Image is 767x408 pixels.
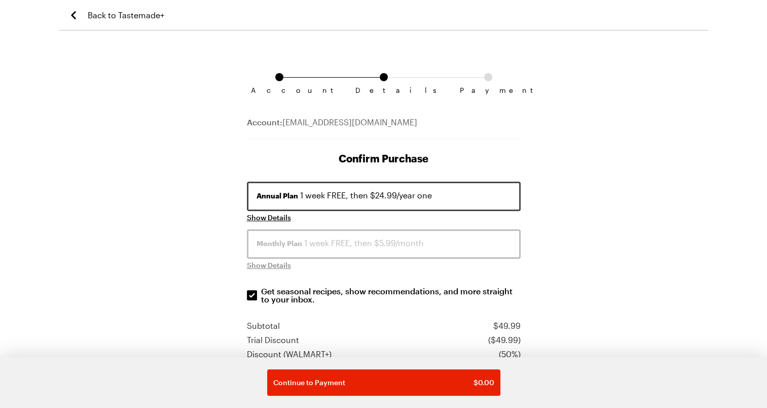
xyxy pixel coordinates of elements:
button: Monthly Plan 1 week FREE, then $5.99/month [247,229,521,259]
div: Subtotal [247,320,280,332]
h1: Confirm Purchase [247,151,521,165]
span: Annual Plan [257,191,298,201]
span: Back to Tastemade+ [88,9,164,21]
div: [EMAIL_ADDRESS][DOMAIN_NAME] [247,116,521,139]
div: 1 week FREE, then $5.99/month [257,237,511,249]
div: 1 week FREE, then $24.99/year one [257,189,511,201]
span: Continue to Payment [273,378,345,388]
button: Continue to Payment$0.00 [267,369,500,396]
span: Account [251,86,308,94]
button: Show Details [247,213,291,223]
span: Payment [460,86,517,94]
span: Details [355,86,412,94]
div: Trial Discount [247,334,299,346]
section: Price summary [247,320,521,391]
input: Get seasonal recipes, show recommendations, and more straight to your inbox. [247,290,257,300]
span: Account: [247,117,282,127]
span: Monthly Plan [257,239,302,249]
div: ( 50% ) [499,348,521,360]
button: Annual Plan 1 week FREE, then $24.99/year one [247,182,521,211]
span: $ 0.00 [473,378,494,388]
ol: Subscription checkout form navigation [247,73,521,86]
div: $ 49.99 [493,320,521,332]
div: ($ 49.99 ) [488,334,521,346]
div: Discount ( WALMART+ ) [247,348,332,360]
p: Get seasonal recipes, show recommendations, and more straight to your inbox. [261,287,522,303]
span: Show Details [247,260,291,270]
